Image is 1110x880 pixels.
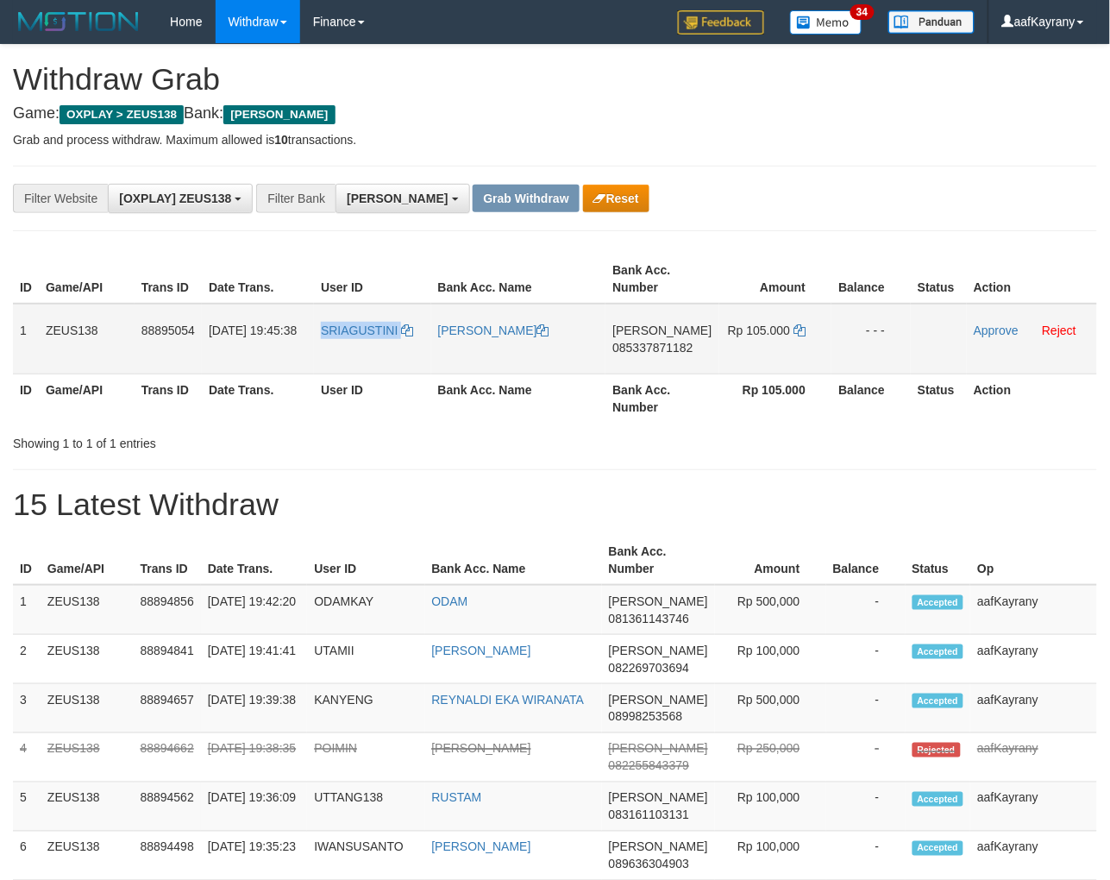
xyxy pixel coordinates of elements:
[202,374,314,423] th: Date Trans.
[715,585,826,635] td: Rp 500,000
[134,536,201,585] th: Trans ID
[609,612,689,625] span: Copy 081361143746 to clipboard
[274,133,288,147] strong: 10
[134,733,201,783] td: 88894662
[135,255,202,304] th: Trans ID
[432,644,531,657] a: [PERSON_NAME]
[912,694,964,708] span: Accepted
[201,635,308,684] td: [DATE] 19:41:41
[13,733,41,783] td: 4
[826,536,906,585] th: Balance
[970,684,1097,733] td: aafKayrany
[39,374,135,423] th: Game/API
[431,255,606,304] th: Bank Acc. Name
[826,684,906,733] td: -
[715,635,826,684] td: Rp 100,000
[970,536,1097,585] th: Op
[719,374,832,423] th: Rp 105.000
[13,9,144,35] img: MOTION_logo.png
[826,635,906,684] td: -
[912,644,964,659] span: Accepted
[912,792,964,807] span: Accepted
[438,324,549,337] a: [PERSON_NAME]
[13,184,108,213] div: Filter Website
[790,10,862,35] img: Button%20Memo.svg
[831,304,911,374] td: - - -
[609,742,708,756] span: [PERSON_NAME]
[425,536,602,585] th: Bank Acc. Name
[201,536,308,585] th: Date Trans.
[41,733,134,783] td: ZEUS138
[432,791,482,805] a: RUSTAM
[134,684,201,733] td: 88894657
[605,255,718,304] th: Bank Acc. Number
[912,743,961,757] span: Rejected
[715,536,826,585] th: Amount
[13,536,41,585] th: ID
[911,255,967,304] th: Status
[888,10,975,34] img: panduan.png
[1042,324,1076,337] a: Reject
[678,10,764,35] img: Feedback.jpg
[612,324,712,337] span: [PERSON_NAME]
[609,594,708,608] span: [PERSON_NAME]
[715,733,826,783] td: Rp 250,000
[134,635,201,684] td: 88894841
[13,374,39,423] th: ID
[41,585,134,635] td: ZEUS138
[612,341,693,355] span: Copy 085337871182 to clipboard
[715,783,826,832] td: Rp 100,000
[119,192,231,205] span: [OXPLAY] ZEUS138
[347,192,448,205] span: [PERSON_NAME]
[473,185,579,212] button: Grab Withdraw
[41,536,134,585] th: Game/API
[912,841,964,856] span: Accepted
[13,783,41,832] td: 5
[850,4,874,20] span: 34
[209,324,297,337] span: [DATE] 19:45:38
[134,783,201,832] td: 88894562
[201,783,308,832] td: [DATE] 19:36:09
[314,255,430,304] th: User ID
[970,783,1097,832] td: aafKayrany
[609,661,689,675] span: Copy 082269703694 to clipboard
[314,374,430,423] th: User ID
[13,62,1097,97] h1: Withdraw Grab
[13,428,449,452] div: Showing 1 to 1 of 1 entries
[13,585,41,635] td: 1
[13,255,39,304] th: ID
[970,733,1097,783] td: aafKayrany
[201,733,308,783] td: [DATE] 19:38:35
[201,585,308,635] td: [DATE] 19:42:20
[202,255,314,304] th: Date Trans.
[826,585,906,635] td: -
[826,733,906,783] td: -
[967,255,1097,304] th: Action
[967,374,1097,423] th: Action
[134,585,201,635] td: 88894856
[970,635,1097,684] td: aafKayrany
[13,635,41,684] td: 2
[605,374,718,423] th: Bank Acc. Number
[609,791,708,805] span: [PERSON_NAME]
[831,255,911,304] th: Balance
[609,759,689,773] span: Copy 082255843379 to clipboard
[609,644,708,657] span: [PERSON_NAME]
[431,374,606,423] th: Bank Acc. Name
[321,324,413,337] a: SRIAGUSTINI
[432,594,468,608] a: ODAM
[793,324,806,337] a: Copy 105000 to clipboard
[13,487,1097,522] h1: 15 Latest Withdraw
[135,374,202,423] th: Trans ID
[321,324,398,337] span: SRIAGUSTINI
[826,783,906,832] td: -
[970,585,1097,635] td: aafKayrany
[13,105,1097,123] h4: Game: Bank:
[728,324,790,337] span: Rp 105.000
[609,710,683,724] span: Copy 08998253568 to clipboard
[609,840,708,854] span: [PERSON_NAME]
[39,304,135,374] td: ZEUS138
[831,374,911,423] th: Balance
[602,536,715,585] th: Bank Acc. Number
[583,185,649,212] button: Reset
